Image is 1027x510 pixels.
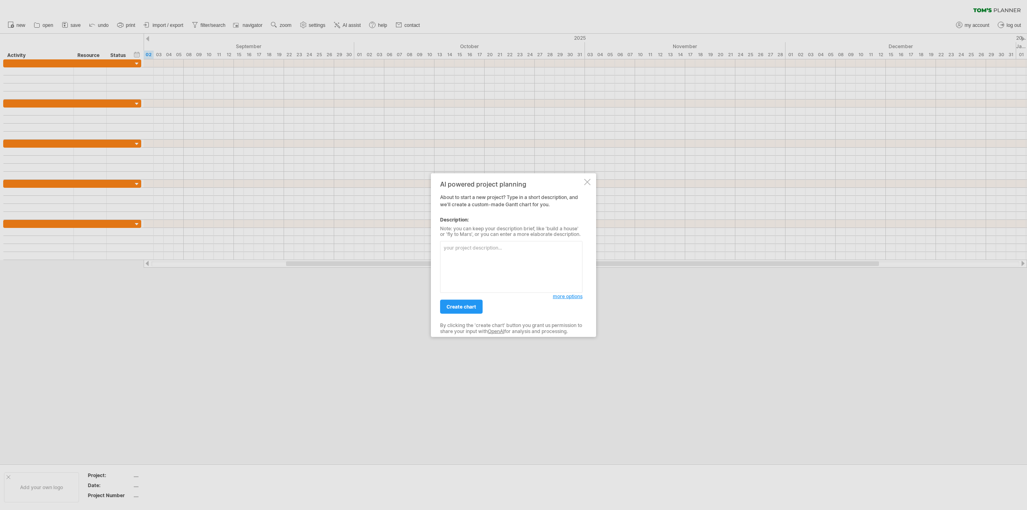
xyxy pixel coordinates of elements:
[488,328,504,334] a: OpenAI
[440,180,583,187] div: AI powered project planning
[440,180,583,330] div: About to start a new project? Type in a short description, and we'll create a custom-made Gantt c...
[440,323,583,334] div: By clicking the 'create chart' button you grant us permission to share your input with for analys...
[440,216,583,223] div: Description:
[447,304,476,310] span: create chart
[440,300,483,314] a: create chart
[553,293,583,299] span: more options
[440,226,583,237] div: Note: you can keep your description brief, like 'build a house' or 'fly to Mars', or you can ente...
[553,293,583,300] a: more options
